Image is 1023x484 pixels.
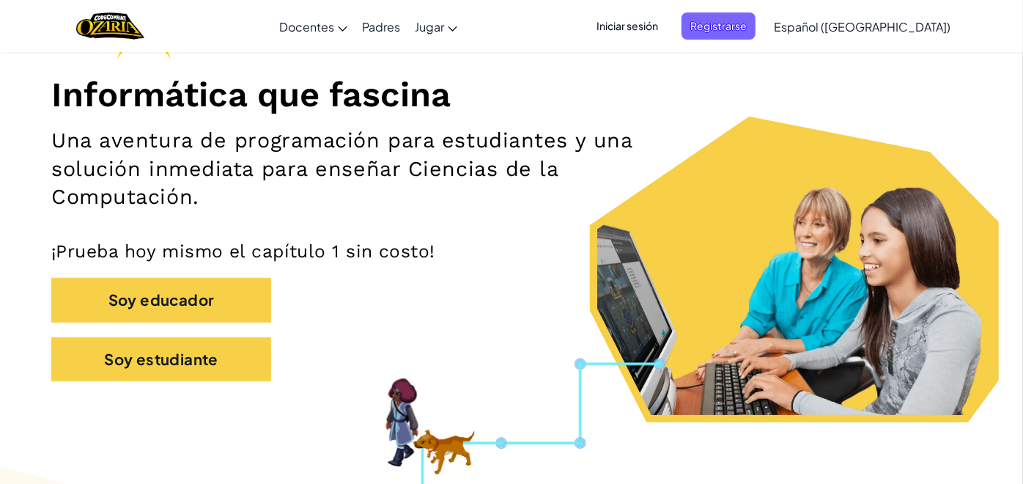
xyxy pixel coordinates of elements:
a: Docentes [272,7,355,46]
span: Jugar [415,19,444,34]
img: Home [76,11,144,41]
button: Soy estudiante [51,337,271,382]
a: Ozaria by CodeCombat logo [76,11,144,41]
h2: Una aventura de programación para estudiantes y una solución inmediata para enseñar Ciencias de l... [51,126,668,211]
a: Padres [355,7,407,46]
button: Registrarse [682,12,756,40]
h1: Informática que fascina [51,73,972,115]
button: Soy educador [51,278,271,323]
button: Iniciar sesión [588,12,667,40]
p: ¡Prueba hoy mismo el capítulo 1 sin costo! [51,241,972,263]
a: Jugar [407,7,465,46]
span: Docentes [279,19,334,34]
a: Español ([GEOGRAPHIC_DATA]) [767,7,958,46]
span: Español ([GEOGRAPHIC_DATA]) [774,19,950,34]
